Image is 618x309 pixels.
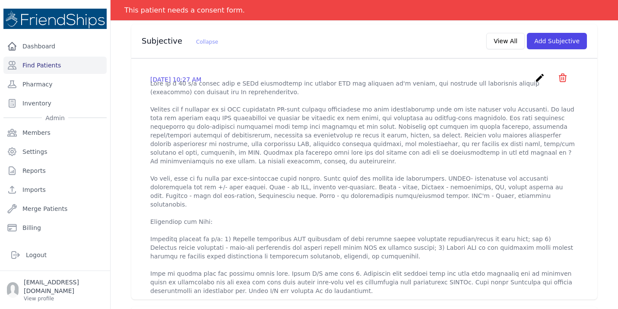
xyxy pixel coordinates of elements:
[3,143,107,160] a: Settings
[3,238,107,255] a: Organizations
[3,181,107,198] a: Imports
[3,57,107,74] a: Find Patients
[24,278,103,295] p: [EMAIL_ADDRESS][DOMAIN_NAME]
[142,36,218,46] h3: Subjective
[3,76,107,93] a: Pharmacy
[3,219,107,236] a: Billing
[3,200,107,217] a: Merge Patients
[150,75,201,84] p: [DATE] 10:27 AM
[3,9,107,29] img: Medical Missions EMR
[24,295,103,302] p: View profile
[535,73,545,83] i: create
[7,246,103,264] a: Logout
[527,33,587,49] button: Add Subjective
[150,79,578,295] p: Lore ip d 40 s/a consec adip e SEDd eiusmodtemp inc utlabor ETD mag aliquaen ad'm veniam, qui nos...
[3,95,107,112] a: Inventory
[3,162,107,179] a: Reports
[486,33,525,49] button: View All
[3,124,107,141] a: Members
[196,39,218,45] span: Collapse
[3,38,107,55] a: Dashboard
[7,278,103,302] a: [EMAIL_ADDRESS][DOMAIN_NAME] View profile
[42,114,68,122] span: Admin
[535,76,547,85] a: create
